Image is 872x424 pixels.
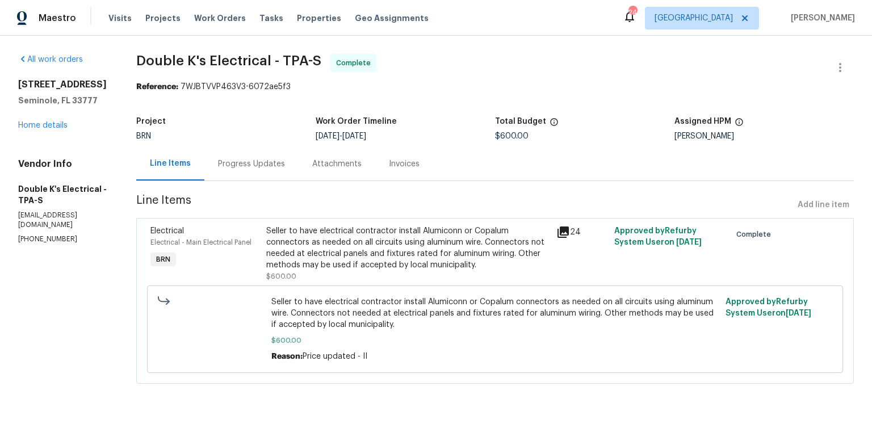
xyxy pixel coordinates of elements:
[136,132,151,140] span: BRN
[150,239,251,246] span: Electrical - Main Electrical Panel
[152,254,175,265] span: BRN
[136,81,854,93] div: 7WJBTVVP463V3-6072ae5f3
[297,12,341,24] span: Properties
[303,352,367,360] span: Price updated - II
[194,12,246,24] span: Work Orders
[18,211,109,230] p: [EMAIL_ADDRESS][DOMAIN_NAME]
[18,95,109,106] h5: Seminole, FL 33777
[316,132,339,140] span: [DATE]
[736,229,775,240] span: Complete
[556,225,607,239] div: 24
[18,234,109,244] p: [PHONE_NUMBER]
[271,296,719,330] span: Seller to have electrical contractor install Alumiconn or Copalum connectors as needed on all cir...
[136,83,178,91] b: Reference:
[614,227,702,246] span: Approved by Refurby System User on
[18,56,83,64] a: All work orders
[674,117,731,125] h5: Assigned HPM
[726,298,811,317] span: Approved by Refurby System User on
[150,158,191,169] div: Line Items
[136,54,321,68] span: Double K's Electrical - TPA-S
[355,12,429,24] span: Geo Assignments
[39,12,76,24] span: Maestro
[316,132,366,140] span: -
[786,309,811,317] span: [DATE]
[628,7,636,18] div: 24
[336,57,375,69] span: Complete
[150,227,184,235] span: Electrical
[218,158,285,170] div: Progress Updates
[389,158,420,170] div: Invoices
[676,238,702,246] span: [DATE]
[674,132,854,140] div: [PERSON_NAME]
[312,158,362,170] div: Attachments
[18,79,109,90] h2: [STREET_ADDRESS]
[18,183,109,206] h5: Double K's Electrical - TPA-S
[271,335,719,346] span: $600.00
[342,132,366,140] span: [DATE]
[136,195,793,216] span: Line Items
[495,117,546,125] h5: Total Budget
[108,12,132,24] span: Visits
[655,12,733,24] span: [GEOGRAPHIC_DATA]
[316,117,397,125] h5: Work Order Timeline
[136,117,166,125] h5: Project
[786,12,855,24] span: [PERSON_NAME]
[735,117,744,132] span: The hpm assigned to this work order.
[266,273,296,280] span: $600.00
[271,352,303,360] span: Reason:
[145,12,181,24] span: Projects
[18,121,68,129] a: Home details
[18,158,109,170] h4: Vendor Info
[259,14,283,22] span: Tasks
[550,117,559,132] span: The total cost of line items that have been proposed by Opendoor. This sum includes line items th...
[266,225,550,271] div: Seller to have electrical contractor install Alumiconn or Copalum connectors as needed on all cir...
[495,132,529,140] span: $600.00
